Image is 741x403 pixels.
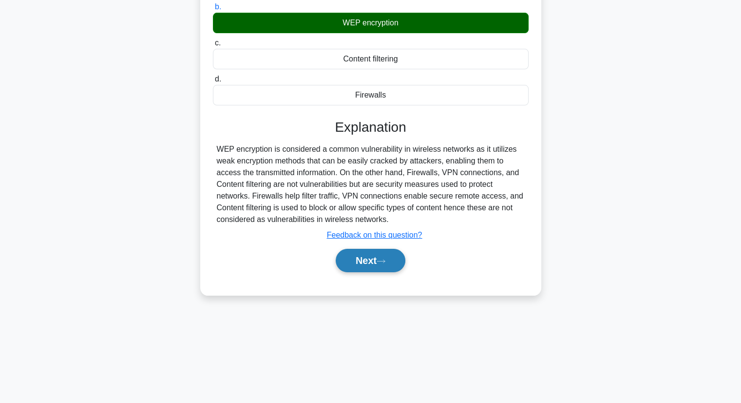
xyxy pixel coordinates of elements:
[213,85,529,105] div: Firewalls
[215,39,221,47] span: c.
[217,143,525,225] div: WEP encryption is considered a common vulnerability in wireless networks as it utilizes weak encr...
[336,249,405,272] button: Next
[327,231,422,239] a: Feedback on this question?
[215,75,221,83] span: d.
[219,119,523,136] h3: Explanation
[213,49,529,69] div: Content filtering
[215,2,221,11] span: b.
[213,13,529,33] div: WEP encryption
